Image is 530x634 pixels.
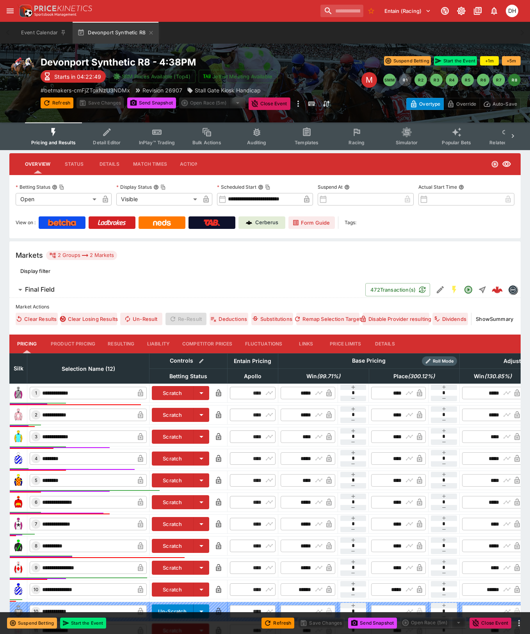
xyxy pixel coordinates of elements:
button: Close Event [470,618,511,629]
h5: Markets [16,251,43,260]
div: 2 Groups 2 Markets [49,251,114,260]
button: No Bookmarks [365,5,377,17]
button: Copy To Clipboard [160,184,166,190]
button: Status [57,155,92,174]
p: Betting Status [16,184,50,190]
button: Scratch [152,408,194,422]
button: R3 [430,74,443,86]
a: Cerberus [238,216,285,229]
div: Edit Meeting [361,72,377,88]
div: Show/hide Price Roll mode configuration. [422,356,457,366]
button: Scratch [152,517,194,531]
button: Start the Event [60,618,106,629]
img: jetbet-logo.svg [203,73,211,80]
div: split button [400,617,466,628]
span: Templates [295,140,318,145]
button: Pricing [9,335,44,353]
button: Edit Detail [433,283,447,297]
a: 0cc39c01-7677-4d7b-b037-b7ba5ceed626 [489,282,505,298]
button: Documentation [471,4,485,18]
span: 8 [33,543,39,549]
img: runner 3 [12,430,25,443]
span: Betting Status [161,372,216,381]
span: Un-Result [120,313,162,325]
button: SRM Prices Available (Top4) [109,70,196,83]
button: Toggle light/dark mode [454,4,468,18]
p: Suspend At [318,184,343,190]
span: Detail Editor [93,140,121,145]
label: Market Actions [16,301,514,313]
span: Win(99.71%) [298,372,349,381]
span: Place(300.12%) [385,372,443,381]
div: Open [16,193,99,205]
span: 10 [32,587,40,592]
span: 3 [33,434,39,439]
span: 7 [33,521,39,527]
button: SMM [383,74,396,86]
label: View on : [16,216,36,229]
button: Refresh [41,97,73,108]
button: Suspend At [344,184,350,190]
div: Base Pricing [349,356,389,366]
button: more [293,97,303,110]
button: Notifications [487,4,501,18]
img: runner 10 [12,583,25,596]
button: Actions [173,155,208,174]
button: Bulk edit [196,356,206,366]
svg: Open [491,160,499,168]
h2: Copy To Clipboard [41,56,321,68]
img: Cerberus [246,220,252,226]
span: Re-Result [165,313,206,325]
span: 6 [33,499,39,505]
button: R8 [508,74,521,86]
button: Refresh [261,618,294,629]
th: Apollo [227,368,278,383]
img: Betcha [48,220,76,226]
span: Racing [349,140,365,145]
button: Disable Provider resulting [363,313,429,325]
span: Win(130.85%) [465,372,520,381]
img: runner 9 [12,561,25,574]
button: Suspend Betting [384,56,431,66]
div: Visible [116,193,200,205]
button: Devonport Synthetic R8 [73,22,159,44]
svg: Visible [502,159,511,169]
button: Scratch [152,539,194,553]
img: runner 7 [12,518,25,530]
div: Start From [406,98,521,110]
p: Actual Start Time [418,184,457,190]
button: Liability [141,335,176,353]
button: +5m [502,56,521,66]
span: Bulk Actions [192,140,221,145]
button: Scratch [152,583,194,597]
p: Overtype [419,100,440,108]
button: R2 [414,74,427,86]
span: Pricing and Results [31,140,76,145]
em: ( 300.12 %) [408,372,435,381]
span: 4 [33,456,39,461]
th: Controls [149,353,228,368]
svg: Open [464,285,473,294]
img: TabNZ [204,220,220,226]
button: ShowSummary [475,313,514,325]
div: betmakers [508,285,518,294]
div: Stall Gate Kiosk Handicap [187,86,261,94]
img: PriceKinetics Logo [17,3,33,19]
button: Un-Scratch [152,604,194,618]
img: Ladbrokes [98,220,126,226]
button: open drawer [3,4,17,18]
img: Sportsbook Management [34,13,76,16]
img: runner 5 [12,474,25,487]
span: 9 [33,565,39,570]
button: R4 [446,74,458,86]
button: R7 [493,74,505,86]
img: runner 6 [12,496,25,508]
input: search [320,5,363,17]
button: Scheduled StartCopy To Clipboard [258,184,263,190]
p: Auto-Save [493,100,517,108]
button: Dividends [432,313,468,325]
button: Suspend Betting [7,618,57,629]
p: Cerberus [255,219,278,227]
button: Betting StatusCopy To Clipboard [52,184,57,190]
span: InPlay™ Trading [139,140,175,145]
